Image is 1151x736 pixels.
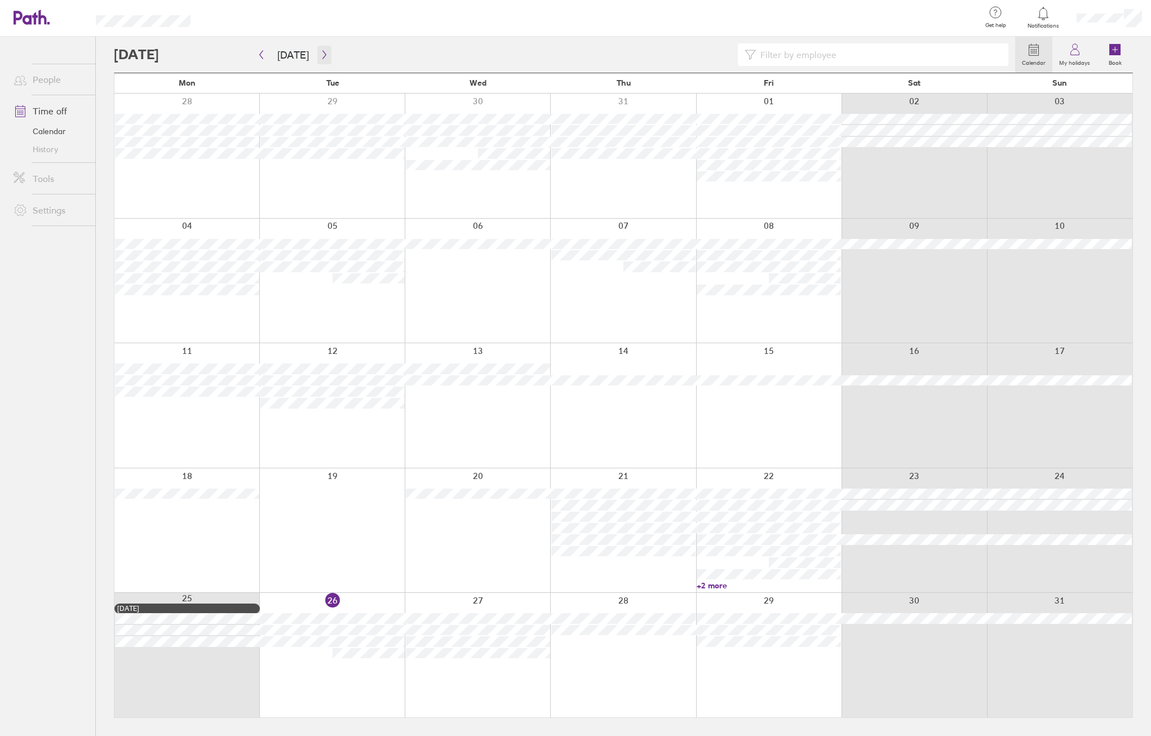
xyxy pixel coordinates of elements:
button: [DATE] [268,46,318,64]
span: Notifications [1025,23,1062,29]
a: Book [1097,37,1133,73]
label: Calendar [1015,56,1052,66]
a: Settings [5,199,95,221]
a: Calendar [1015,37,1052,73]
a: History [5,140,95,158]
span: Tue [326,78,339,87]
a: Calendar [5,122,95,140]
a: Notifications [1025,6,1062,29]
div: [DATE] [117,605,257,613]
span: Mon [179,78,196,87]
span: Thu [617,78,631,87]
span: Wed [470,78,486,87]
label: My holidays [1052,56,1097,66]
a: My holidays [1052,37,1097,73]
span: Fri [764,78,774,87]
a: +2 more [697,580,841,591]
a: People [5,68,95,91]
input: Filter by employee [756,44,1002,65]
a: Tools [5,167,95,190]
label: Book [1102,56,1128,66]
span: Sun [1052,78,1067,87]
span: Sat [908,78,920,87]
a: Time off [5,100,95,122]
span: Get help [977,22,1014,29]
